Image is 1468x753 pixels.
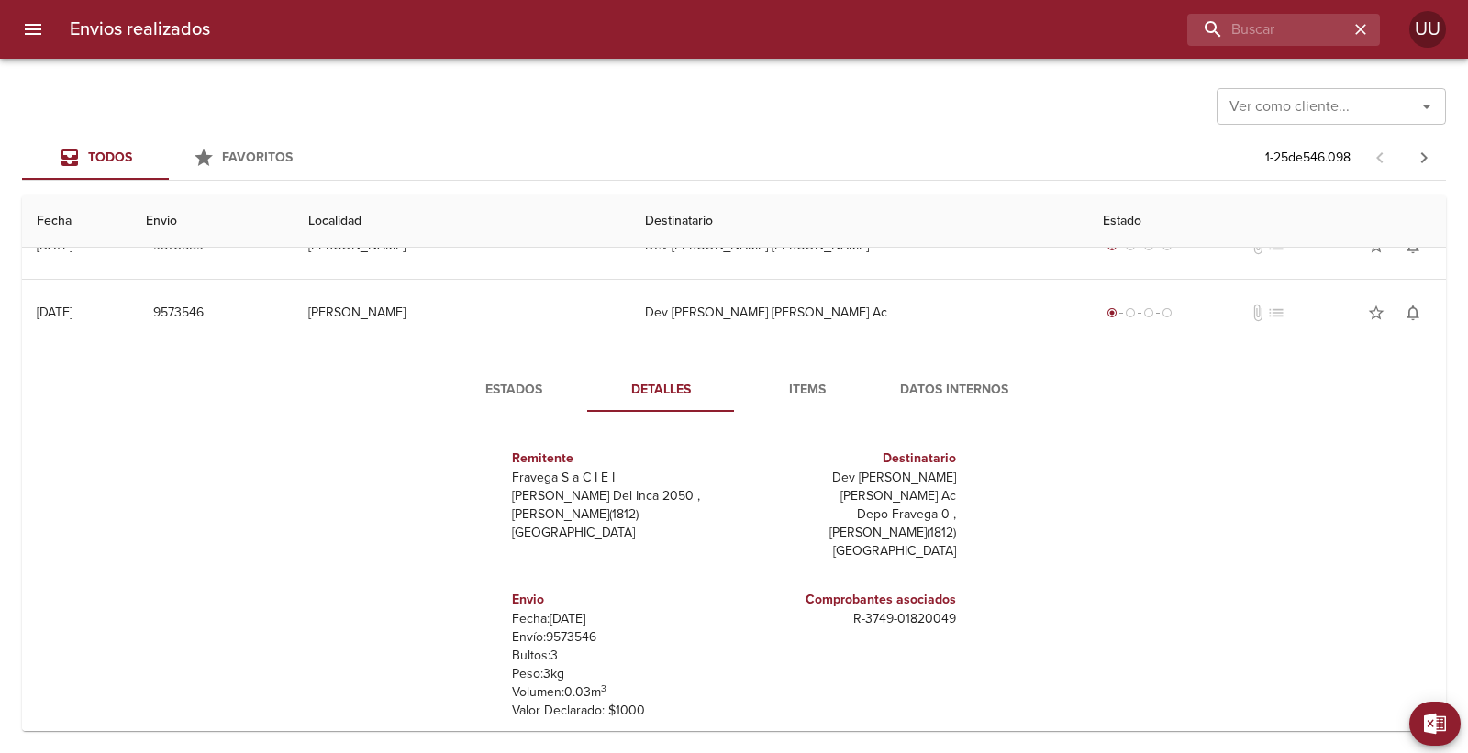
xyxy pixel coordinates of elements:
button: Abrir [1414,94,1440,119]
p: Envío: 9573546 [512,628,727,647]
th: Fecha [22,195,131,248]
span: radio_button_checked [1107,307,1118,318]
th: Localidad [294,195,629,248]
p: Bultos: 3 [512,647,727,665]
span: star_border [1367,304,1385,322]
span: No tiene documentos adjuntos [1249,304,1267,322]
button: Exportar Excel [1409,702,1461,746]
p: Fecha: [DATE] [512,610,727,628]
div: Abrir información de usuario [1409,11,1446,48]
p: [PERSON_NAME] Del Inca 2050 , [512,487,727,505]
button: Agregar a favoritos [1358,294,1395,331]
th: Estado [1088,195,1446,248]
p: R - 3749 - 01820049 [741,610,956,628]
span: No tiene pedido asociado [1267,304,1285,322]
div: [DATE] [37,238,72,253]
h6: Remitente [512,448,727,469]
h6: Envios realizados [70,15,210,44]
h6: Comprobantes asociados [741,590,956,610]
p: Depo Fravega 0 , [741,505,956,524]
span: radio_button_unchecked [1143,307,1154,318]
td: [PERSON_NAME] [294,280,629,346]
p: Volumen: 0.03 m [512,683,727,702]
p: Valor Declarado: $ 1000 [512,702,727,720]
div: UU [1409,11,1446,48]
td: Dev [PERSON_NAME] [PERSON_NAME] Ac [630,280,1088,346]
span: radio_button_unchecked [1125,307,1136,318]
p: Peso: 3 kg [512,665,727,683]
th: Destinatario [630,195,1088,248]
span: Favoritos [222,149,293,165]
p: [PERSON_NAME] ( 1812 ) [741,524,956,542]
span: Detalles [598,379,723,402]
span: Items [745,379,870,402]
span: notifications_none [1404,304,1422,322]
h6: Envio [512,590,727,610]
h6: Destinatario [741,448,956,469]
th: Envio [131,195,294,248]
p: 1 - 25 de 546.098 [1265,149,1351,167]
button: menu [11,7,55,51]
p: Fravega S a C I E I [512,469,727,487]
div: [DATE] [37,305,72,320]
div: Generado [1103,304,1176,322]
button: 9573546 [146,296,211,330]
sup: 3 [601,682,606,694]
span: Datos Internos [892,379,1017,402]
input: buscar [1187,14,1349,46]
span: radio_button_unchecked [1162,307,1173,318]
span: Estados [451,379,576,402]
div: Tabs Envios [22,136,316,180]
button: Activar notificaciones [1395,294,1431,331]
p: [GEOGRAPHIC_DATA] [741,542,956,560]
span: Pagina anterior [1358,148,1402,166]
span: Todos [88,149,132,165]
p: [PERSON_NAME] ( 1812 ) [512,505,727,524]
p: [GEOGRAPHIC_DATA] [512,524,727,542]
div: Tabs detalle de guia [440,368,1028,412]
span: 9573546 [153,302,204,325]
p: Dev [PERSON_NAME] [PERSON_NAME] Ac [741,469,956,505]
span: Pagina siguiente [1402,136,1446,180]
